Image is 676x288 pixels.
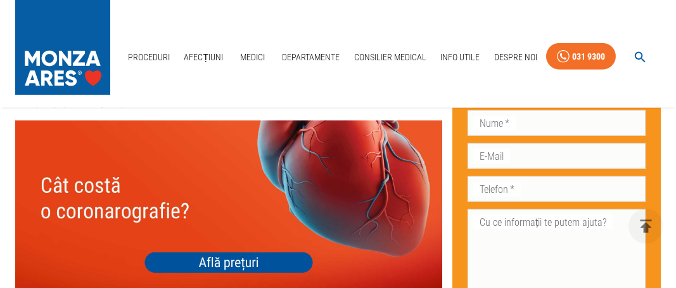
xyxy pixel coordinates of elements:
[123,44,175,70] a: Proceduri
[233,44,273,70] a: Medici
[572,49,605,65] div: 031 9300
[628,209,663,244] button: delete
[277,44,345,70] a: Departamente
[546,43,616,70] a: 031 9300
[435,44,485,70] a: Info Utile
[349,44,431,70] a: Consilier Medical
[179,44,228,70] a: Afecțiuni
[489,44,542,70] a: Despre Noi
